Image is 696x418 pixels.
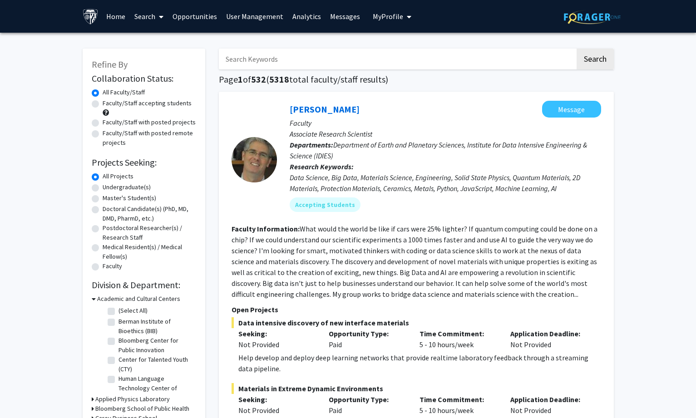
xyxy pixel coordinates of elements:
label: Medical Resident(s) / Medical Fellow(s) [103,242,196,261]
label: Faculty [103,261,122,271]
label: Master's Student(s) [103,193,156,203]
h2: Projects Seeking: [92,157,196,168]
div: Not Provided [238,405,316,416]
h2: Division & Department: [92,280,196,290]
p: Seeking: [238,328,316,339]
h3: Academic and Cultural Centers [97,294,180,304]
span: Materials in Extreme Dynamic Environments [232,383,601,394]
a: [PERSON_NAME] [290,103,360,115]
a: User Management [222,0,288,32]
a: Home [102,0,130,32]
div: Not Provided [503,394,594,416]
mat-chip: Accepting Students [290,197,360,212]
span: My Profile [373,12,403,21]
p: Seeking: [238,394,316,405]
b: Faculty Information: [232,224,300,233]
input: Search Keywords [219,49,575,69]
span: Refine By [92,59,128,70]
label: Postdoctoral Researcher(s) / Research Staff [103,223,196,242]
div: Help develop and deploy deep learning networks that provide realtime laboratory feedback through ... [238,352,601,374]
p: Opportunity Type: [329,394,406,405]
fg-read-more: What would the world be like if cars were 25% lighter? If quantum computing could be done on a ch... [232,224,597,299]
h3: Bloomberg School of Public Health [95,404,189,413]
label: Human Language Technology Center of Excellence (HLTCOE) [118,374,194,403]
p: Open Projects [232,304,601,315]
a: Analytics [288,0,326,32]
p: Opportunity Type: [329,328,406,339]
label: Faculty/Staff with posted projects [103,118,196,127]
div: 5 - 10 hours/week [413,394,503,416]
b: Research Keywords: [290,162,354,171]
p: Time Commitment: [420,394,497,405]
div: Paid [322,328,413,350]
h3: Applied Physics Laboratory [95,394,170,404]
label: Doctoral Candidate(s) (PhD, MD, DMD, PharmD, etc.) [103,204,196,223]
label: Berman Institute of Bioethics (BIB) [118,317,194,336]
label: Faculty/Staff accepting students [103,98,192,108]
label: Bloomberg Center for Public Innovation [118,336,194,355]
a: Messages [326,0,365,32]
div: Not Provided [238,339,316,350]
label: (Select All) [118,306,148,315]
label: Center for Talented Youth (CTY) [118,355,194,374]
div: 5 - 10 hours/week [413,328,503,350]
label: Undergraduate(s) [103,182,151,192]
label: Faculty/Staff with posted remote projects [103,128,196,148]
span: 5318 [269,74,289,85]
iframe: Chat [7,377,39,411]
a: Search [130,0,168,32]
div: Not Provided [503,328,594,350]
p: Application Deadline: [510,394,587,405]
p: Associate Research Scientist [290,128,601,139]
div: Paid [322,394,413,416]
span: 532 [251,74,266,85]
span: Data intensive discovery of new interface materials [232,317,601,328]
img: ForagerOne Logo [564,10,621,24]
p: Application Deadline: [510,328,587,339]
div: Data Science, Big Data, Materials Science, Engineering, Solid State Physics, Quantum Materials, 2... [290,172,601,194]
p: Time Commitment: [420,328,497,339]
p: Faculty [290,118,601,128]
button: Search [577,49,614,69]
button: Message David Elbert [542,101,601,118]
span: Department of Earth and Planetary Sciences, Institute for Data Intensive Engineering & Science (I... [290,140,587,160]
label: All Faculty/Staff [103,88,145,97]
h1: Page of ( total faculty/staff results) [219,74,614,85]
img: Johns Hopkins University Logo [83,9,99,25]
h2: Collaboration Status: [92,73,196,84]
a: Opportunities [168,0,222,32]
label: All Projects [103,172,133,181]
b: Departments: [290,140,333,149]
span: 1 [238,74,243,85]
